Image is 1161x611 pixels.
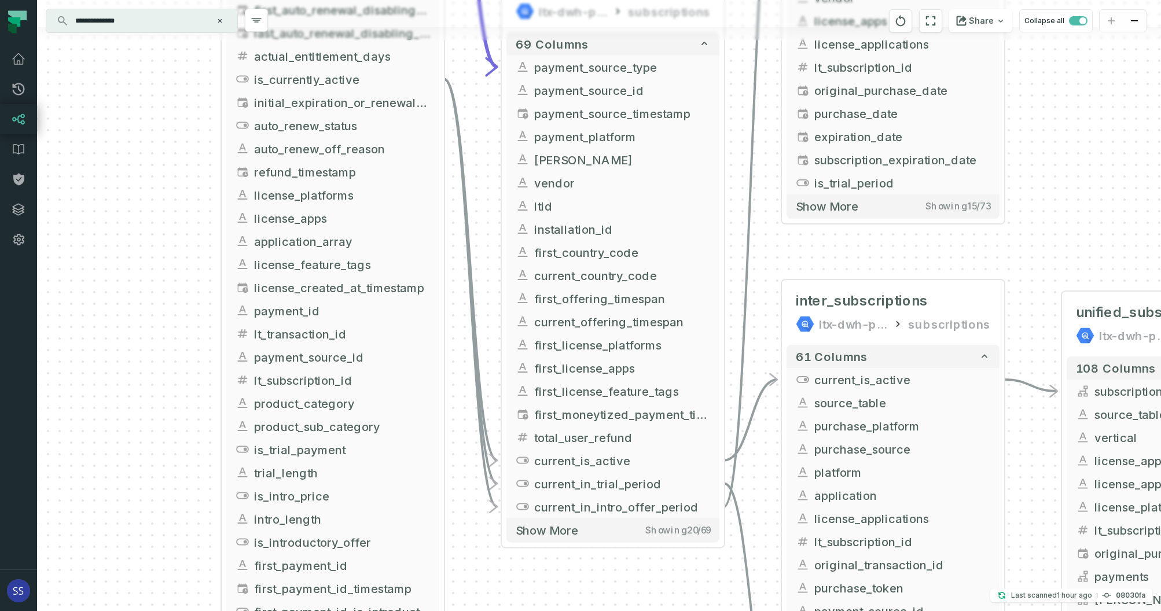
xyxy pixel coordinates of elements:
span: expiration_date [814,128,990,145]
button: platform [787,461,1000,484]
span: lt_subscription_id [814,533,990,550]
span: boolean [236,72,249,86]
span: application [814,487,990,504]
span: platform [814,463,990,481]
span: timestamp [236,281,249,295]
span: timestamp [796,130,810,143]
span: is_intro_price [254,487,430,505]
button: current_is_active [787,368,1000,391]
span: first_payment_id_timestamp [254,580,430,597]
span: trial_length [254,464,430,481]
span: string [236,142,249,156]
button: initial_expiration_or_renewal_timestamp [226,91,439,114]
button: license_feature_tags [226,253,439,276]
span: auto_renew_off_reason [254,140,430,157]
span: first_offering_timespan [534,290,710,307]
span: string [796,558,810,572]
div: ltx-dwh-prod-processed [819,315,887,333]
span: license_created_at_timestamp [254,279,430,296]
span: integer [1076,523,1090,537]
span: Showing 20 / 69 [645,524,710,536]
span: initial_expiration_or_renewal_timestamp [254,94,430,111]
button: auto_renew_status [226,114,439,137]
button: lt_subscription_id [787,56,1000,79]
span: string [516,176,530,190]
span: is_currently_active [254,71,430,88]
button: first_offering_timespan [506,287,719,310]
button: trial_length [226,461,439,484]
span: string [236,558,249,572]
button: lt_subscription_id [787,530,1000,553]
span: string [516,153,530,167]
span: ltid [534,197,710,215]
button: purchase_date [787,102,1000,125]
relative-time: Sep 30, 2025, 1:05 PM GMT+3 [1057,591,1092,599]
button: is_currently_active [226,68,439,91]
span: struct [1076,569,1090,583]
span: current_in_intro_offer_period [534,498,710,516]
span: purchase_token [814,579,990,597]
g: Edge from e4acfe32bd785108f34f57033b70937c to e4a925be17e3eaa5f359107f5ae1f54d [724,380,777,461]
button: product_sub_category [226,415,439,438]
span: timestamp [796,106,810,120]
span: payment_platform [534,128,710,145]
button: Clear search query [214,15,226,27]
button: application [787,484,1000,507]
button: vendor [506,171,719,194]
img: avatar of ssabag [7,579,30,602]
button: license_applications [787,32,1000,56]
button: Collapse all [1019,9,1093,32]
button: lt_transaction_id [226,322,439,345]
span: payment_source_type [534,58,710,76]
button: license_applications [787,507,1000,530]
span: integer [796,60,810,74]
span: string [236,211,249,225]
span: string [796,465,810,479]
span: timestamp [236,581,249,595]
button: license_created_at_timestamp [226,276,439,299]
span: string [516,222,530,236]
span: integer [796,535,810,549]
span: string [796,511,810,525]
span: auto_renew_status [254,117,430,134]
span: string [796,488,810,502]
span: boolean [516,500,530,514]
span: string [516,199,530,213]
button: original_purchase_date [787,79,1000,102]
button: installation_id [506,218,719,241]
button: purchase_token [787,576,1000,599]
span: timestamp [516,106,530,120]
span: string [236,257,249,271]
span: string [516,338,530,352]
button: refund_timestamp [226,160,439,183]
button: ltid [506,194,719,218]
span: string [1076,500,1090,514]
button: payment_platform [506,125,719,148]
button: Show moreShowing15/73 [787,194,1000,218]
span: source_table [814,394,990,411]
button: expiration_date [787,125,1000,148]
span: product_sub_category [254,418,430,435]
button: first_payment_id_timestamp [226,577,439,600]
span: original_transaction_id [814,556,990,573]
span: timestamp [1076,546,1090,560]
span: first_license_apps [534,359,710,377]
button: auto_renew_off_reason [226,137,439,160]
span: application_array [254,233,430,250]
span: string [1076,477,1090,491]
span: 108 columns [1076,361,1156,375]
button: total_user_refund [506,426,719,449]
span: payment_source_id [534,82,710,99]
span: string [796,419,810,433]
button: [PERSON_NAME] [506,148,719,171]
span: actual_entitlement_days [254,47,430,65]
span: purchase_date [814,105,990,122]
button: first_moneytized_payment_timestamp [506,403,719,426]
span: string [236,419,249,433]
span: lt_transaction_id [254,325,430,343]
button: first_license_apps [506,356,719,380]
span: timestamp [236,165,249,179]
button: Last scanned[DATE] 13:05:3208030fa [990,588,1152,602]
h4: 08030fa [1116,592,1145,599]
button: current_country_code [506,264,719,287]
